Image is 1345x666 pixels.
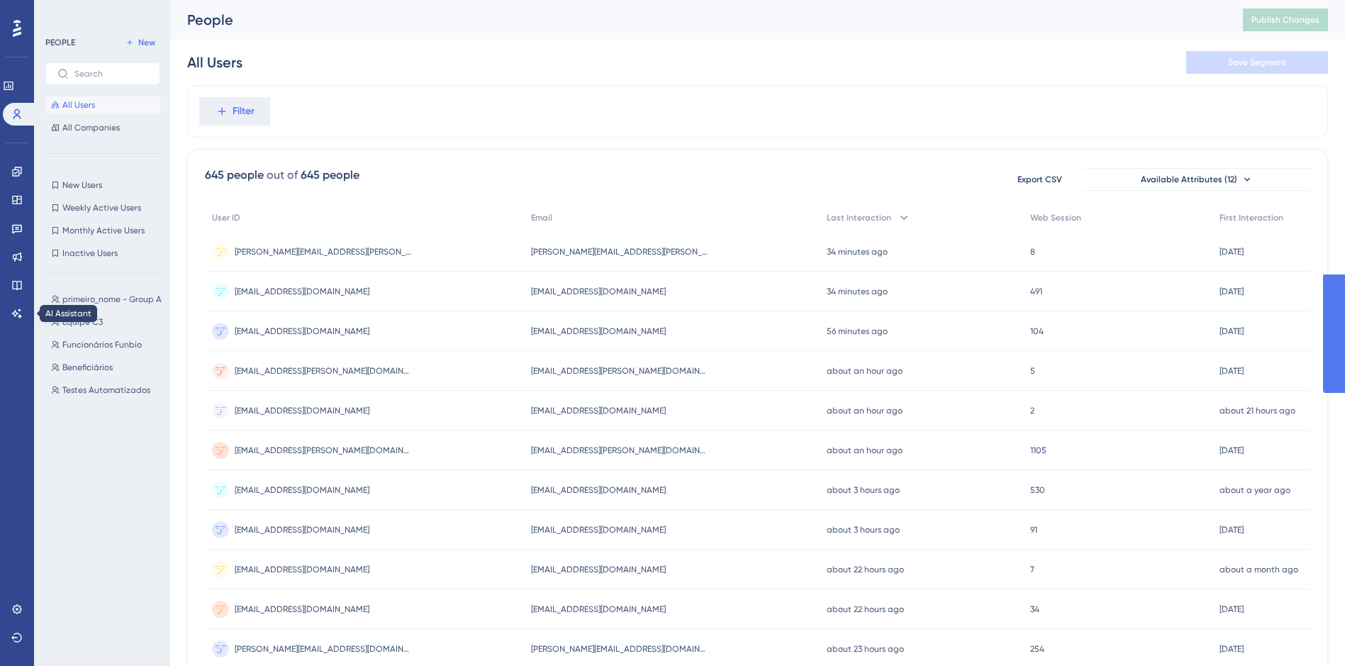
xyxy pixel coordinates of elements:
span: [PERSON_NAME][EMAIL_ADDRESS][PERSON_NAME][DOMAIN_NAME] [235,246,412,257]
time: 56 minutes ago [827,326,888,336]
span: 8 [1030,246,1035,257]
span: [PERSON_NAME][EMAIL_ADDRESS][PERSON_NAME][DOMAIN_NAME] [531,246,708,257]
span: Web Session [1030,212,1081,223]
span: Publish Changes [1251,14,1319,26]
time: about 3 hours ago [827,525,900,535]
span: 104 [1030,326,1044,337]
span: Export CSV [1017,174,1062,185]
div: People [187,10,1207,30]
input: Search [74,69,148,79]
iframe: UserGuiding AI Assistant Launcher [1285,610,1328,653]
time: 34 minutes ago [827,247,888,257]
span: [EMAIL_ADDRESS][DOMAIN_NAME] [531,484,666,496]
div: out of [267,167,298,184]
span: Last Interaction [827,212,891,223]
span: First Interaction [1220,212,1283,223]
span: New [138,37,155,48]
button: Beneficiários [45,359,169,376]
span: 7 [1030,564,1034,575]
span: Monthly Active Users [62,225,145,236]
button: New Users [45,177,160,194]
button: Testes Automatizados [45,382,169,399]
span: [EMAIL_ADDRESS][DOMAIN_NAME] [235,405,369,416]
span: 91 [1030,524,1037,535]
span: [EMAIL_ADDRESS][DOMAIN_NAME] [235,326,369,337]
button: Inactive Users [45,245,160,262]
time: [DATE] [1220,644,1244,654]
time: about an hour ago [827,445,903,455]
span: 2 [1030,405,1034,416]
span: primeiro_nome - Group A [62,294,162,305]
span: [EMAIL_ADDRESS][PERSON_NAME][DOMAIN_NAME] [235,365,412,377]
button: Monthly Active Users [45,222,160,239]
span: All Companies [62,122,120,133]
time: about 21 hours ago [1220,406,1295,416]
div: 645 people [205,167,264,184]
time: [DATE] [1220,445,1244,455]
time: about 23 hours ago [827,644,904,654]
span: [PERSON_NAME][EMAIL_ADDRESS][DOMAIN_NAME] [531,643,708,655]
time: about an hour ago [827,366,903,376]
span: Equipe C3 [62,316,103,328]
span: 5 [1030,365,1035,377]
span: Email [531,212,552,223]
button: All Companies [45,119,160,136]
time: 34 minutes ago [827,287,888,296]
span: User ID [212,212,240,223]
span: 1105 [1030,445,1047,456]
span: 491 [1030,286,1042,297]
span: [PERSON_NAME][EMAIL_ADDRESS][DOMAIN_NAME] [235,643,412,655]
time: about a year ago [1220,485,1290,495]
span: [EMAIL_ADDRESS][PERSON_NAME][DOMAIN_NAME] [235,445,412,456]
span: [EMAIL_ADDRESS][DOMAIN_NAME] [531,326,666,337]
button: Funcionários Funbio [45,336,169,353]
span: [EMAIL_ADDRESS][PERSON_NAME][DOMAIN_NAME] [531,445,708,456]
time: about 22 hours ago [827,565,904,575]
span: [EMAIL_ADDRESS][PERSON_NAME][DOMAIN_NAME] [531,365,708,377]
time: [DATE] [1220,604,1244,614]
span: Filter [233,103,255,120]
time: about 22 hours ago [827,604,904,614]
button: Weekly Active Users [45,199,160,216]
span: Funcionários Funbio [62,339,142,350]
time: [DATE] [1220,247,1244,257]
span: New Users [62,179,102,191]
span: [EMAIL_ADDRESS][DOMAIN_NAME] [235,484,369,496]
time: about a month ago [1220,565,1298,575]
span: Inactive Users [62,248,118,259]
span: [EMAIL_ADDRESS][DOMAIN_NAME] [235,524,369,535]
span: [EMAIL_ADDRESS][DOMAIN_NAME] [531,524,666,535]
div: PEOPLE [45,37,75,48]
span: [EMAIL_ADDRESS][DOMAIN_NAME] [531,405,666,416]
span: Beneficiários [62,362,113,373]
span: Save Segment [1228,57,1286,68]
button: primeiro_nome - Group A [45,291,169,308]
time: [DATE] [1220,326,1244,336]
span: 530 [1030,484,1045,496]
div: 645 people [301,167,359,184]
span: 34 [1030,604,1039,615]
span: [EMAIL_ADDRESS][DOMAIN_NAME] [235,604,369,615]
button: Save Segment [1186,51,1328,74]
button: Publish Changes [1243,9,1328,31]
time: about an hour ago [827,406,903,416]
span: [EMAIL_ADDRESS][DOMAIN_NAME] [531,286,666,297]
button: All Users [45,96,160,113]
span: [EMAIL_ADDRESS][DOMAIN_NAME] [235,564,369,575]
span: Weekly Active Users [62,202,141,213]
span: 254 [1030,643,1044,655]
time: [DATE] [1220,287,1244,296]
button: Available Attributes (12) [1083,168,1310,191]
button: Equipe C3 [45,313,169,331]
button: New [121,34,160,51]
button: Export CSV [1004,168,1075,191]
span: All Users [62,99,95,111]
time: [DATE] [1220,366,1244,376]
span: [EMAIL_ADDRESS][DOMAIN_NAME] [531,604,666,615]
span: Testes Automatizados [62,384,150,396]
time: [DATE] [1220,525,1244,535]
span: [EMAIL_ADDRESS][DOMAIN_NAME] [235,286,369,297]
span: [EMAIL_ADDRESS][DOMAIN_NAME] [531,564,666,575]
time: about 3 hours ago [827,485,900,495]
span: Available Attributes (12) [1141,174,1237,185]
